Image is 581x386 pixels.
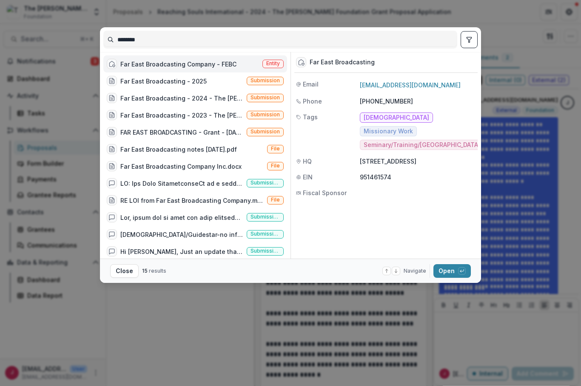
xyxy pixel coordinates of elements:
span: Email [303,80,319,89]
span: [DEMOGRAPHIC_DATA] [364,114,429,121]
span: Submission comment [251,231,280,237]
button: toggle filters [461,31,478,48]
span: EIN [303,173,313,181]
span: Navigate [404,267,426,275]
div: Far East Broadcasting Company - FEBC [120,60,236,69]
a: [EMAIL_ADDRESS][DOMAIN_NAME] [360,81,461,89]
div: Far East Broadcasting notes [DATE].pdf [120,145,237,154]
p: [PHONE_NUMBER] [360,97,476,106]
span: Submission comment [251,180,280,186]
div: Far East Broadcasting [310,59,375,66]
span: Submission [251,78,280,84]
span: Submission [251,112,280,118]
div: Lor, ipsum dol si amet con adip elitsedd, eiusmodte inc utlabo! E doloremag ali eni admini veni q... [120,213,243,222]
div: Hi [PERSON_NAME], Just an update that nobody has seen the check in the mail so far but they will ... [120,247,243,256]
div: LO: Ips Dolo SitametconseCt ad e sedd eiusmodt in utlabor etdo magn aliquaenimad minimve qui nost... [120,179,243,188]
span: Seminary/Training/[GEOGRAPHIC_DATA] [364,141,480,149]
div: Far East Broadcasting - 2025 [120,77,207,86]
div: Far East Broadcasting Company Inc.docx [120,162,242,171]
span: Submission [251,95,280,101]
span: File [271,197,280,203]
span: HQ [303,157,312,166]
span: Submission comment [251,214,280,220]
button: Open [433,264,471,278]
span: Entity [266,60,280,66]
span: Submission comment [251,248,280,254]
div: [DEMOGRAPHIC_DATA]/Guidestar-no info on financials or charity navigationTourism to spread [DEMOGR... [120,230,243,239]
span: Tags [303,112,318,121]
p: 951461574 [360,173,476,181]
span: Submission [251,129,280,135]
span: 15 [142,268,148,274]
span: Missionary Work [364,128,413,135]
span: results [149,268,166,274]
div: FAR EAST BROADCASTING - Grant - [DATE] [120,128,243,137]
span: File [271,146,280,152]
span: File [271,163,280,169]
div: Far East Broadcasting - 2023 - The [PERSON_NAME] Foundation Grant Proposal Application [120,111,243,120]
div: RE LOI from Far East Broadcasting Company.msg [120,196,264,205]
span: Phone [303,97,322,106]
div: Far East Broadcasting - 2024 - The [PERSON_NAME] Foundation Grant Proposal Application [120,94,243,103]
span: Fiscal Sponsor [303,188,347,197]
p: [STREET_ADDRESS] [360,157,476,166]
button: Close [110,264,139,278]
